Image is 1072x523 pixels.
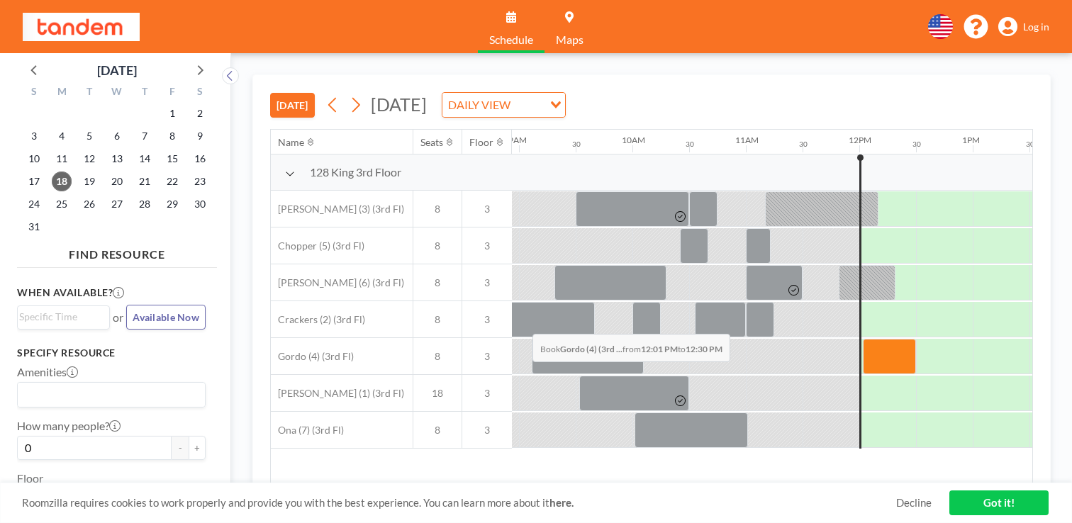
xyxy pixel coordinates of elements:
div: 1PM [962,135,980,145]
span: Monday, August 11, 2025 [52,149,72,169]
span: DAILY VIEW [445,96,513,114]
span: Gordo (4) (3rd Fl) [271,350,354,363]
div: Seats [420,136,443,149]
span: 128 King 3rd Floor [310,165,401,179]
span: Thursday, August 7, 2025 [135,126,155,146]
div: Name [278,136,304,149]
span: Wednesday, August 20, 2025 [107,171,127,191]
span: Sunday, August 3, 2025 [24,126,44,146]
span: Crackers (2) (3rd Fl) [271,313,365,326]
div: Search for option [442,93,565,117]
span: Tuesday, August 26, 2025 [79,194,99,214]
span: Tuesday, August 19, 2025 [79,171,99,191]
span: 8 [413,350,462,363]
span: Saturday, August 16, 2025 [190,149,210,169]
span: 8 [413,276,462,289]
span: Sunday, August 24, 2025 [24,194,44,214]
b: 12:30 PM [686,344,722,354]
span: 3 [462,203,512,215]
a: Decline [896,496,932,510]
div: 30 [1026,140,1034,149]
div: S [186,84,213,102]
span: 8 [413,203,462,215]
span: Saturday, August 9, 2025 [190,126,210,146]
a: Got it! [949,490,1049,515]
span: Friday, August 22, 2025 [162,171,182,191]
span: Sunday, August 10, 2025 [24,149,44,169]
span: Log in [1023,21,1049,33]
div: 30 [686,140,694,149]
button: [DATE] [270,93,315,118]
span: Chopper (5) (3rd Fl) [271,240,364,252]
div: 12PM [849,135,871,145]
span: [PERSON_NAME] (3) (3rd Fl) [271,203,404,215]
b: Gordo (4) (3rd ... [560,344,622,354]
span: 8 [413,313,462,326]
span: Thursday, August 28, 2025 [135,194,155,214]
span: Monday, August 18, 2025 [52,171,72,191]
span: 3 [462,276,512,289]
span: 3 [462,424,512,437]
div: 11AM [735,135,759,145]
span: Ona (7) (3rd Fl) [271,424,344,437]
span: Book from to [532,334,730,362]
span: Thursday, August 14, 2025 [135,149,155,169]
span: [PERSON_NAME] (6) (3rd Fl) [271,276,404,289]
button: Available Now [126,305,206,330]
span: Wednesday, August 27, 2025 [107,194,127,214]
div: 30 [572,140,581,149]
span: Wednesday, August 13, 2025 [107,149,127,169]
span: Friday, August 15, 2025 [162,149,182,169]
input: Search for option [515,96,542,114]
div: S [21,84,48,102]
span: Saturday, August 30, 2025 [190,194,210,214]
span: [PERSON_NAME] (1) (3rd Fl) [271,387,404,400]
span: Available Now [133,311,199,323]
h3: Specify resource [17,347,206,359]
div: [DATE] [97,60,137,80]
div: T [76,84,104,102]
img: organization-logo [23,13,140,41]
span: Wednesday, August 6, 2025 [107,126,127,146]
div: Floor [469,136,493,149]
span: 3 [462,350,512,363]
div: F [158,84,186,102]
span: Friday, August 29, 2025 [162,194,182,214]
span: Schedule [489,34,533,45]
span: Monday, August 25, 2025 [52,194,72,214]
div: 10AM [622,135,645,145]
span: Sunday, August 31, 2025 [24,217,44,237]
button: - [172,436,189,460]
input: Search for option [19,309,101,325]
span: Maps [556,34,584,45]
label: How many people? [17,419,121,433]
a: Log in [998,17,1049,37]
span: [DATE] [371,94,427,115]
span: Saturday, August 23, 2025 [190,171,210,191]
span: Sunday, August 17, 2025 [24,171,44,191]
span: Friday, August 8, 2025 [162,126,182,146]
span: Friday, August 1, 2025 [162,103,182,123]
div: T [130,84,158,102]
div: 30 [799,140,808,149]
label: Amenities [17,365,78,379]
div: Search for option [18,306,109,327]
span: 8 [413,424,462,437]
span: 3 [462,387,512,400]
span: 8 [413,240,462,252]
div: Search for option [18,383,205,407]
div: W [104,84,131,102]
span: Tuesday, August 5, 2025 [79,126,99,146]
span: Roomzilla requires cookies to work properly and provide you with the best experience. You can lea... [22,496,896,510]
span: 18 [413,387,462,400]
input: Search for option [19,386,197,404]
button: + [189,436,206,460]
a: here. [549,496,574,509]
span: Monday, August 4, 2025 [52,126,72,146]
b: 12:01 PM [641,344,678,354]
h4: FIND RESOURCE [17,242,217,261]
span: 3 [462,240,512,252]
div: 9AM [508,135,527,145]
div: 30 [912,140,921,149]
span: Thursday, August 21, 2025 [135,171,155,191]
